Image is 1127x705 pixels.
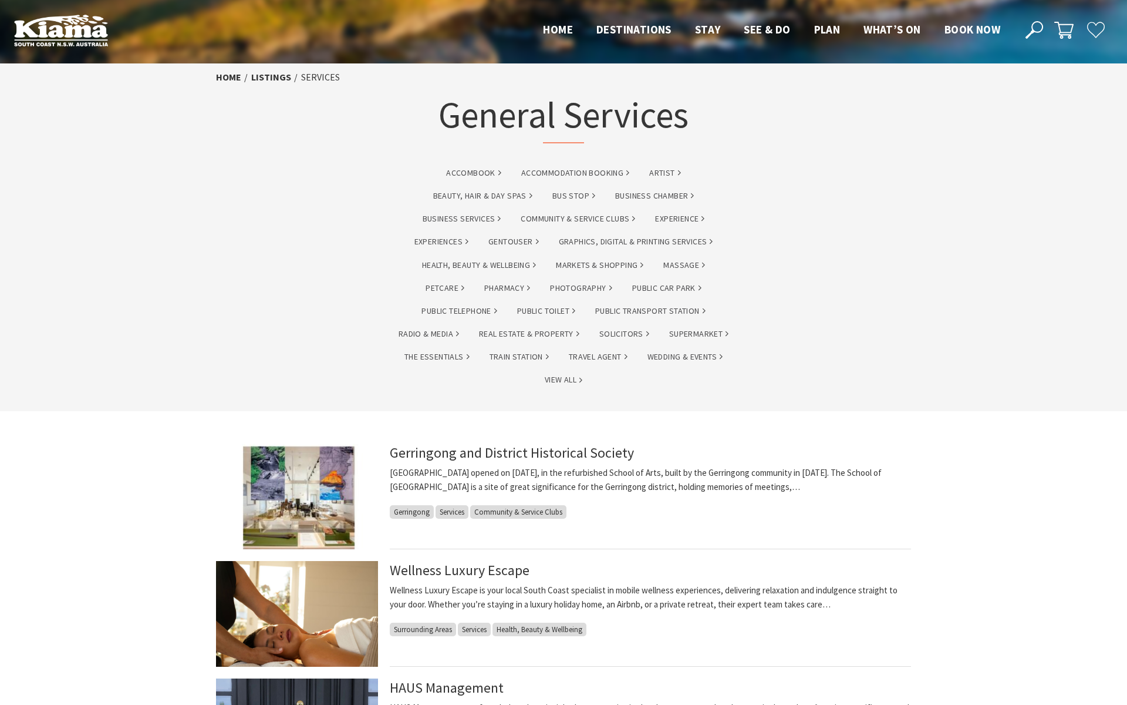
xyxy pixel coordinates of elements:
a: Business Chamber [615,189,694,203]
span: Surrounding Areas [390,623,456,636]
a: The Essentials [404,350,470,364]
p: [GEOGRAPHIC_DATA] opened on [DATE], in the refurbished School of Arts, built by the Gerringong co... [390,466,911,494]
a: Solicitors [599,327,649,341]
a: Experience [655,212,704,226]
span: Services [436,505,468,519]
span: Services [458,623,491,636]
a: Business Services [423,212,501,226]
a: Pharmacy [484,281,530,295]
a: Train Station [490,350,549,364]
a: Community & Service Clubs [521,212,635,226]
a: Radio & Media [399,327,459,341]
a: Photography [550,281,612,295]
a: Artist [649,166,680,180]
a: petcare [426,281,464,295]
a: Graphics, Digital & Printing Services [559,235,713,249]
a: Wedding & Events [647,350,723,364]
span: Plan [814,22,841,36]
a: Experiences [414,235,468,249]
a: accombook [446,166,501,180]
span: Gerringong [390,505,434,519]
span: Home [543,22,573,36]
a: Beauty, Hair & Day Spas [433,189,532,203]
img: Kiama Logo [14,14,108,46]
a: Markets & Shopping [556,258,643,272]
a: Public Telephone [421,304,497,318]
span: See & Do [744,22,790,36]
a: Travel Agent [569,350,627,364]
a: Home [216,71,241,83]
a: Health, Beauty & Wellbeing [422,258,536,272]
p: Wellness Luxury Escape is your local South Coast specialist in mobile wellness experiences, deliv... [390,583,911,612]
a: gentouser [488,235,539,249]
a: Public Car Park [632,281,701,295]
span: Stay [695,22,721,36]
span: What’s On [863,22,921,36]
a: Accommodation Booking [521,166,629,180]
span: Health, Beauty & Wellbeing [492,623,586,636]
span: Community & Service Clubs [470,505,566,519]
a: listings [251,71,291,83]
a: Bus Stop [552,189,595,203]
a: Supermarket [669,327,728,341]
a: Real Estate & Property [479,327,579,341]
a: Public Toilet [517,304,575,318]
a: Public Transport Station [595,304,706,318]
a: View All [545,373,582,387]
a: Gerringong and District Historical Society [390,444,634,462]
a: Wellness Luxury Escape [390,561,529,579]
h1: General Services [438,91,689,143]
a: Massage [663,258,705,272]
span: Book now [944,22,1000,36]
a: HAUS Management [390,679,504,697]
nav: Main Menu [531,21,1012,40]
span: Destinations [596,22,672,36]
li: Services [301,70,340,85]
